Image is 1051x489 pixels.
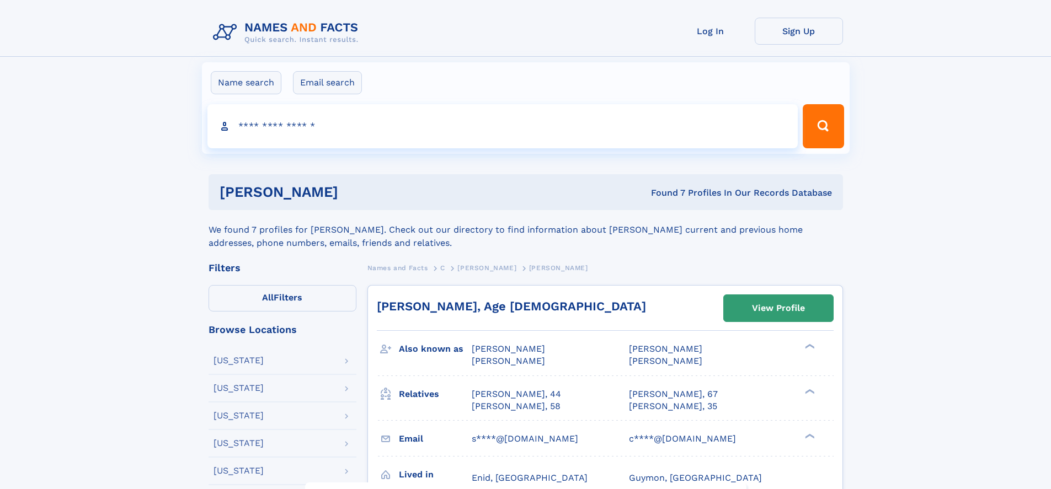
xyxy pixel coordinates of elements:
label: Filters [209,285,356,311]
a: [PERSON_NAME], 44 [472,388,561,400]
div: Filters [209,263,356,273]
div: Found 7 Profiles In Our Records Database [494,187,832,199]
div: ❯ [802,388,815,395]
label: Email search [293,71,362,94]
span: [PERSON_NAME] [529,264,588,272]
div: [US_STATE] [214,384,264,393]
span: [PERSON_NAME] [457,264,516,272]
span: [PERSON_NAME] [472,356,545,366]
span: All [262,292,274,303]
h3: Also known as [399,340,472,358]
span: [PERSON_NAME] [629,356,702,366]
div: View Profile [752,295,805,321]
a: C [440,261,445,275]
a: [PERSON_NAME], Age [DEMOGRAPHIC_DATA] [377,299,646,313]
button: Search Button [803,104,844,148]
a: Log In [666,18,755,45]
span: [PERSON_NAME] [472,343,545,354]
div: We found 7 profiles for [PERSON_NAME]. Check out our directory to find information about [PERSON_... [209,210,843,250]
span: Guymon, [GEOGRAPHIC_DATA] [629,472,762,483]
h1: [PERSON_NAME] [220,185,495,199]
a: View Profile [724,295,833,321]
img: Logo Names and Facts [209,18,367,47]
div: ❯ [802,432,815,439]
span: Enid, [GEOGRAPHIC_DATA] [472,472,588,483]
div: [US_STATE] [214,411,264,420]
a: Sign Up [755,18,843,45]
h3: Lived in [399,465,472,484]
span: C [440,264,445,272]
div: [US_STATE] [214,439,264,448]
a: [PERSON_NAME], 58 [472,400,561,412]
div: [US_STATE] [214,466,264,475]
h3: Email [399,429,472,448]
span: [PERSON_NAME] [629,343,702,354]
a: [PERSON_NAME] [457,261,516,275]
div: Browse Locations [209,325,356,335]
input: search input [207,104,798,148]
h3: Relatives [399,385,472,404]
a: Names and Facts [367,261,428,275]
a: [PERSON_NAME], 67 [629,388,718,400]
div: ❯ [802,343,815,350]
div: [US_STATE] [214,356,264,365]
label: Name search [211,71,281,94]
a: [PERSON_NAME], 35 [629,400,717,412]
